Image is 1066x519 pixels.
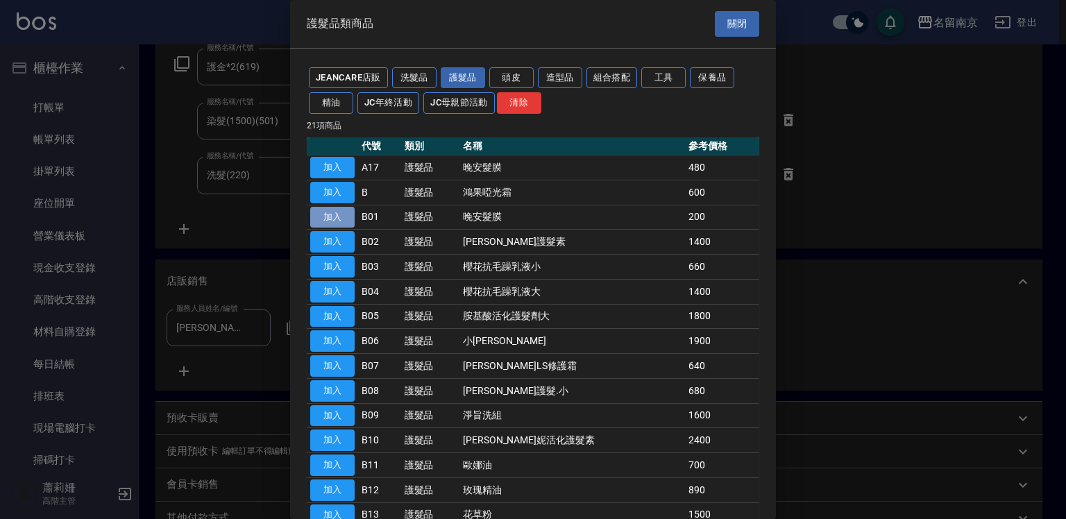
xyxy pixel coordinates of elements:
td: 890 [685,477,759,502]
th: 類別 [401,137,459,155]
td: B06 [358,329,401,354]
button: JC年終活動 [357,92,419,114]
button: 加入 [310,330,355,352]
td: B [358,180,401,205]
td: 護髮品 [401,230,459,255]
button: 頭皮 [489,67,534,89]
td: [PERSON_NAME]妮活化護髮素 [459,428,685,453]
td: 玫瑰精油 [459,477,685,502]
td: 1600 [685,403,759,428]
td: 淨旨洗組 [459,403,685,428]
button: 精油 [309,92,353,114]
td: 護髮品 [401,453,459,478]
td: A17 [358,155,401,180]
td: 護髮品 [401,403,459,428]
td: 櫻花抗毛躁乳液小 [459,255,685,280]
td: 護髮品 [401,304,459,329]
td: 1400 [685,230,759,255]
td: B11 [358,453,401,478]
td: 480 [685,155,759,180]
button: 加入 [310,182,355,203]
button: JC母親節活動 [423,92,495,114]
td: 660 [685,255,759,280]
button: 加入 [310,281,355,303]
td: B02 [358,230,401,255]
td: 640 [685,354,759,379]
button: 加入 [310,380,355,402]
td: 2400 [685,428,759,453]
td: 鴻果啞光霜 [459,180,685,205]
button: 組合搭配 [586,67,638,89]
td: 護髮品 [401,155,459,180]
button: 工具 [641,67,686,89]
td: 護髮品 [401,354,459,379]
button: 洗髮品 [392,67,437,89]
td: 700 [685,453,759,478]
td: 小[PERSON_NAME] [459,329,685,354]
td: 護髮品 [401,205,459,230]
p: 21 項商品 [307,119,759,132]
td: 護髮品 [401,378,459,403]
button: 護髮品 [441,67,485,89]
span: 護髮品類商品 [307,17,373,31]
button: 加入 [310,231,355,253]
td: 歐娜油 [459,453,685,478]
th: 名稱 [459,137,685,155]
button: 關閉 [715,11,759,37]
td: B01 [358,205,401,230]
td: 護髮品 [401,180,459,205]
td: 1400 [685,279,759,304]
button: 加入 [310,454,355,476]
td: 護髮品 [401,279,459,304]
button: 加入 [310,306,355,327]
td: B07 [358,354,401,379]
td: 櫻花抗毛躁乳液大 [459,279,685,304]
td: 晚安髮膜 [459,205,685,230]
button: 清除 [497,92,541,114]
td: 護髮品 [401,428,459,453]
td: 護髮品 [401,477,459,502]
td: B05 [358,304,401,329]
td: [PERSON_NAME]LS修護霜 [459,354,685,379]
td: B10 [358,428,401,453]
button: 加入 [310,429,355,451]
td: [PERSON_NAME]護髮.小 [459,378,685,403]
td: 護髮品 [401,329,459,354]
td: 680 [685,378,759,403]
td: 護髮品 [401,255,459,280]
td: 胺基酸活化護髮劑大 [459,304,685,329]
button: JeanCare店販 [309,67,388,89]
th: 代號 [358,137,401,155]
td: B09 [358,403,401,428]
td: B08 [358,378,401,403]
button: 加入 [310,355,355,377]
button: 加入 [310,157,355,178]
td: 1800 [685,304,759,329]
td: B03 [358,255,401,280]
td: 200 [685,205,759,230]
td: B12 [358,477,401,502]
td: 600 [685,180,759,205]
th: 參考價格 [685,137,759,155]
button: 加入 [310,405,355,427]
td: [PERSON_NAME]護髮素 [459,230,685,255]
button: 加入 [310,207,355,228]
button: 加入 [310,479,355,501]
button: 保養品 [690,67,734,89]
td: B04 [358,279,401,304]
td: 晚安髮膜 [459,155,685,180]
button: 造型品 [538,67,582,89]
td: 1900 [685,329,759,354]
button: 加入 [310,256,355,278]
